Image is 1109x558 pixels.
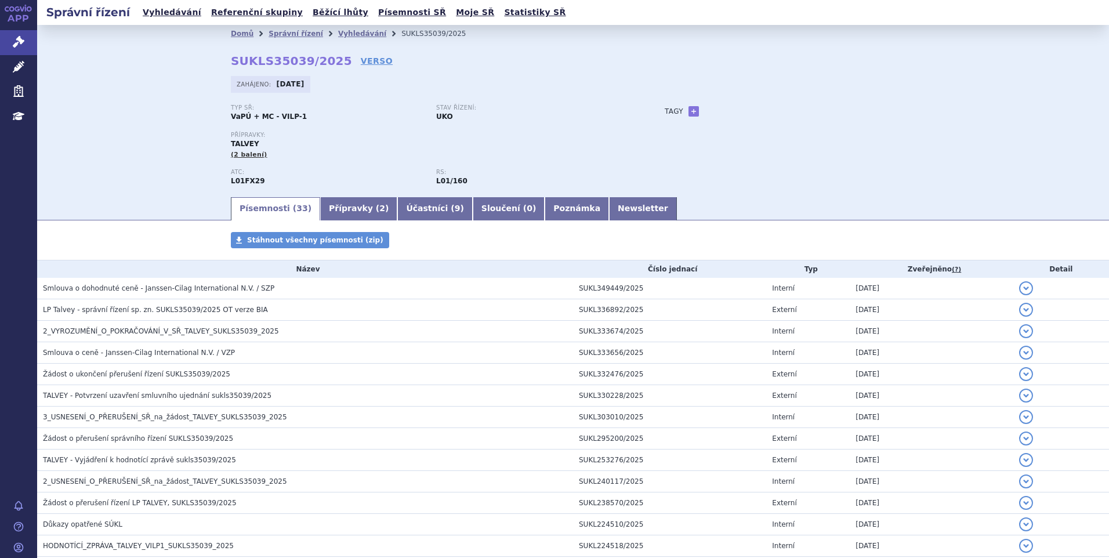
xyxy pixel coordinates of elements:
span: Stáhnout všechny písemnosti (zip) [247,236,383,244]
td: SUKL330228/2025 [573,385,766,407]
span: Interní [772,413,795,421]
td: [DATE] [850,450,1013,471]
a: Vyhledávání [338,30,386,38]
span: LP Talvey - správní řízení sp. zn. SUKLS35039/2025 OT verze BIA [43,306,268,314]
strong: TALKVETAMAB [231,177,265,185]
strong: VaPÚ + MC - VILP-1 [231,113,307,121]
strong: [DATE] [277,80,305,88]
span: Externí [772,499,796,507]
p: Stav řízení: [436,104,630,111]
th: Zveřejněno [850,260,1013,278]
td: SUKL224518/2025 [573,535,766,557]
span: Interní [772,520,795,528]
span: TALVEY - Potvrzení uzavření smluvního ujednání sukls35039/2025 [43,392,271,400]
td: [DATE] [850,492,1013,514]
h2: Správní řízení [37,4,139,20]
span: 2_USNESENÍ_O_PŘERUŠENÍ_SŘ_na_žádost_TALVEY_SUKLS35039_2025 [43,477,287,485]
span: Žádost o přerušení řízení LP TALVEY, SUKLS35039/2025 [43,499,237,507]
span: 33 [296,204,307,213]
td: [DATE] [850,407,1013,428]
td: SUKL336892/2025 [573,299,766,321]
a: Správní řízení [269,30,323,38]
a: Newsletter [609,197,677,220]
strong: monoklonální protilátky a konjugáty protilátka – léčivo [436,177,467,185]
td: [DATE] [850,364,1013,385]
a: Poznámka [545,197,609,220]
span: 0 [527,204,532,213]
a: Moje SŘ [452,5,498,20]
td: SUKL332476/2025 [573,364,766,385]
span: (2 balení) [231,151,267,158]
p: Přípravky: [231,132,642,139]
span: Žádost o ukončení přerušení řízení SUKLS35039/2025 [43,370,230,378]
td: SUKL349449/2025 [573,278,766,299]
span: 3_USNESENÍ_O_PŘERUŠENÍ_SŘ_na_žádost_TALVEY_SUKLS35039_2025 [43,413,287,421]
a: Písemnosti (33) [231,197,320,220]
a: Stáhnout všechny písemnosti (zip) [231,232,389,248]
span: Důkazy opatřené SÚKL [43,520,122,528]
button: detail [1019,453,1033,467]
button: detail [1019,410,1033,424]
td: SUKL333674/2025 [573,321,766,342]
button: detail [1019,281,1033,295]
td: SUKL253276/2025 [573,450,766,471]
h3: Tagy [665,104,683,118]
a: Statistiky SŘ [501,5,569,20]
td: SUKL238570/2025 [573,492,766,514]
button: detail [1019,367,1033,381]
button: detail [1019,303,1033,317]
a: Běžící lhůty [309,5,372,20]
td: [DATE] [850,514,1013,535]
strong: SUKLS35039/2025 [231,54,352,68]
a: Písemnosti SŘ [375,5,450,20]
li: SUKLS35039/2025 [401,25,481,42]
th: Detail [1013,260,1109,278]
button: detail [1019,474,1033,488]
p: ATC: [231,169,425,176]
span: Interní [772,477,795,485]
span: Interní [772,284,795,292]
span: Smlouva o ceně - Janssen-Cilag International N.V. / VZP [43,349,235,357]
td: [DATE] [850,428,1013,450]
td: SUKL303010/2025 [573,407,766,428]
span: Externí [772,306,796,314]
strong: UKO [436,113,453,121]
td: SUKL333656/2025 [573,342,766,364]
button: detail [1019,324,1033,338]
button: detail [1019,517,1033,531]
td: [DATE] [850,385,1013,407]
span: 2_VYROZUMĚNÍ_O_POKRAČOVÁNÍ_V_SŘ_TALVEY_SUKLS35039_2025 [43,327,279,335]
td: [DATE] [850,299,1013,321]
th: Typ [766,260,850,278]
td: SUKL240117/2025 [573,471,766,492]
a: Přípravky (2) [320,197,397,220]
td: SUKL224510/2025 [573,514,766,535]
span: TALVEY - Vyjádření k hodnotící zprávě sukls35039/2025 [43,456,236,464]
span: Interní [772,349,795,357]
span: Externí [772,456,796,464]
a: Sloučení (0) [473,197,545,220]
span: Externí [772,392,796,400]
td: [DATE] [850,535,1013,557]
button: detail [1019,346,1033,360]
p: RS: [436,169,630,176]
a: Vyhledávání [139,5,205,20]
th: Číslo jednací [573,260,766,278]
span: 9 [455,204,461,213]
span: Interní [772,542,795,550]
span: Externí [772,434,796,443]
span: Smlouva o dohodnuté ceně - Janssen-Cilag International N.V. / SZP [43,284,274,292]
button: detail [1019,496,1033,510]
a: VERSO [361,55,393,67]
a: Účastníci (9) [397,197,472,220]
td: [DATE] [850,278,1013,299]
p: Typ SŘ: [231,104,425,111]
span: Zahájeno: [237,79,273,89]
button: detail [1019,389,1033,403]
span: HODNOTÍCÍ_ZPRÁVA_TALVEY_VILP1_SUKLS35039_2025 [43,542,234,550]
button: detail [1019,539,1033,553]
a: + [688,106,699,117]
a: Referenční skupiny [208,5,306,20]
td: [DATE] [850,471,1013,492]
td: [DATE] [850,342,1013,364]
